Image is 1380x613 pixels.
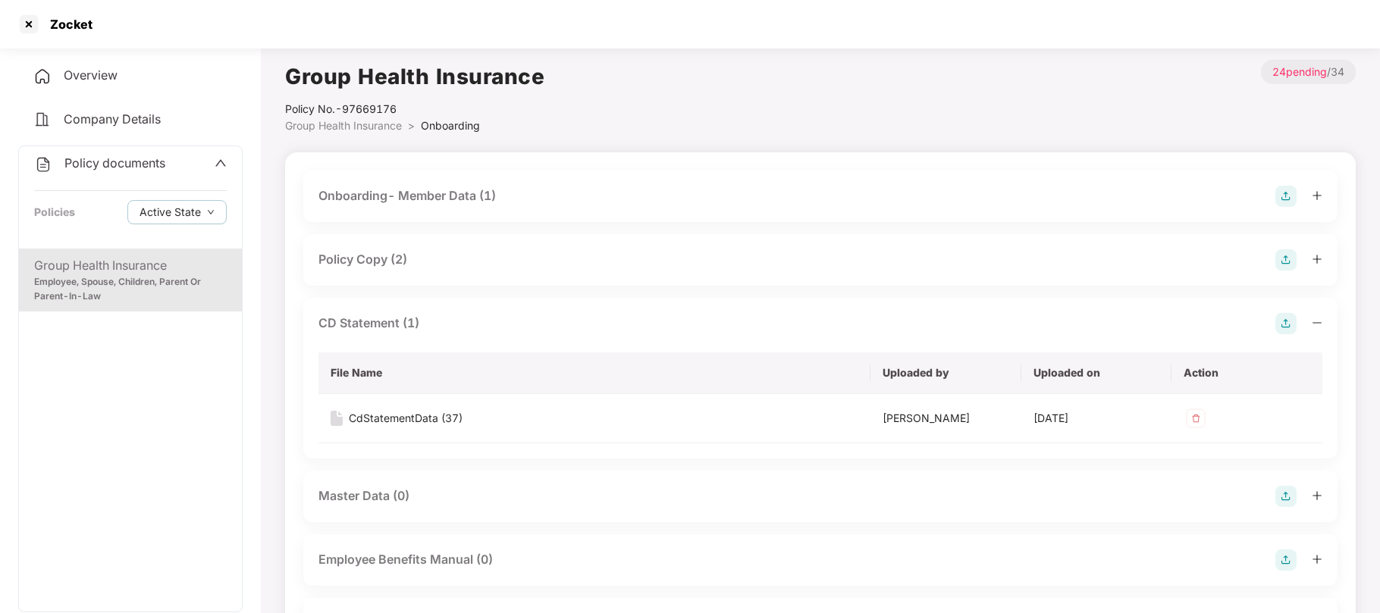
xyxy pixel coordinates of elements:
img: svg+xml;base64,PHN2ZyB4bWxucz0iaHR0cDovL3d3dy53My5vcmcvMjAwMC9zdmciIHdpZHRoPSIyNCIgaGVpZ2h0PSIyNC... [33,67,52,86]
img: svg+xml;base64,PHN2ZyB4bWxucz0iaHR0cDovL3d3dy53My5vcmcvMjAwMC9zdmciIHdpZHRoPSIyOCIgaGVpZ2h0PSIyOC... [1275,313,1297,334]
span: down [207,208,215,217]
span: 24 pending [1272,65,1327,78]
img: svg+xml;base64,PHN2ZyB4bWxucz0iaHR0cDovL3d3dy53My5vcmcvMjAwMC9zdmciIHdpZHRoPSIyNCIgaGVpZ2h0PSIyNC... [34,155,52,174]
div: CD Statement (1) [318,314,419,333]
div: Zocket [41,17,93,32]
img: svg+xml;base64,PHN2ZyB4bWxucz0iaHR0cDovL3d3dy53My5vcmcvMjAwMC9zdmciIHdpZHRoPSIyOCIgaGVpZ2h0PSIyOC... [1275,549,1297,571]
div: Employee Benefits Manual (0) [318,550,493,569]
div: Policy No.- 97669176 [285,101,544,117]
div: Employee, Spouse, Children, Parent Or Parent-In-Law [34,275,227,304]
span: Onboarding [421,119,480,132]
span: Group Health Insurance [285,119,402,132]
img: svg+xml;base64,PHN2ZyB4bWxucz0iaHR0cDovL3d3dy53My5vcmcvMjAwMC9zdmciIHdpZHRoPSIyNCIgaGVpZ2h0PSIyNC... [33,111,52,129]
div: [DATE] [1033,410,1160,427]
th: File Name [318,352,870,394]
img: svg+xml;base64,PHN2ZyB4bWxucz0iaHR0cDovL3d3dy53My5vcmcvMjAwMC9zdmciIHdpZHRoPSIyOCIgaGVpZ2h0PSIyOC... [1275,486,1297,507]
img: svg+xml;base64,PHN2ZyB4bWxucz0iaHR0cDovL3d3dy53My5vcmcvMjAwMC9zdmciIHdpZHRoPSIyOCIgaGVpZ2h0PSIyOC... [1275,186,1297,207]
span: > [408,119,415,132]
span: plus [1312,254,1322,264]
button: Active Statedown [127,200,227,224]
span: plus [1312,554,1322,565]
div: Master Data (0) [318,486,409,505]
th: Action [1171,352,1322,394]
div: Onboarding- Member Data (1) [318,186,496,205]
img: svg+xml;base64,PHN2ZyB4bWxucz0iaHR0cDovL3d3dy53My5vcmcvMjAwMC9zdmciIHdpZHRoPSIyOCIgaGVpZ2h0PSIyOC... [1275,249,1297,271]
span: Company Details [64,111,161,127]
img: svg+xml;base64,PHN2ZyB4bWxucz0iaHR0cDovL3d3dy53My5vcmcvMjAwMC9zdmciIHdpZHRoPSIzMiIgaGVpZ2h0PSIzMi... [1184,406,1208,430]
div: [PERSON_NAME] [883,410,1009,427]
div: Group Health Insurance [34,256,227,275]
span: Policy documents [64,155,165,170]
h1: Group Health Insurance [285,60,544,93]
img: svg+xml;base64,PHN2ZyB4bWxucz0iaHR0cDovL3d3dy53My5vcmcvMjAwMC9zdmciIHdpZHRoPSIxNiIgaGVpZ2h0PSIyMC... [331,411,343,426]
p: / 34 [1261,60,1356,84]
span: plus [1312,490,1322,501]
div: Policy Copy (2) [318,250,407,269]
div: Policies [34,204,75,220]
span: Active State [140,204,201,220]
span: plus [1312,190,1322,201]
span: Overview [64,67,118,83]
span: up [215,157,227,169]
span: minus [1312,317,1322,328]
div: CdStatementData (37) [349,410,463,427]
th: Uploaded on [1021,352,1172,394]
th: Uploaded by [870,352,1021,394]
